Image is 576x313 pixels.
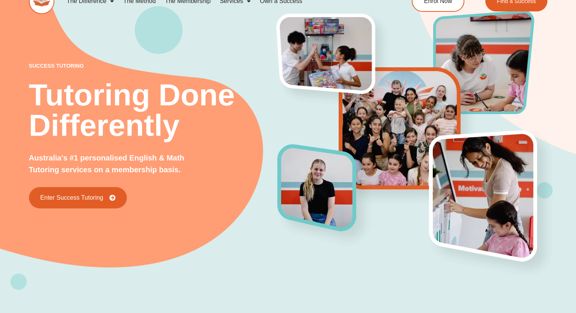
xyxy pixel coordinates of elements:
a: Enter Success Tutoring [29,187,127,208]
span: Enter Success Tutoring [40,195,103,201]
p: Australia's #1 personalised English & Math Tutoring services on a membership basis. [29,152,211,176]
iframe: Chat Widget [538,276,576,313]
h2: Tutoring Done Differently [29,80,278,141]
p: success tutoring [29,63,278,68]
